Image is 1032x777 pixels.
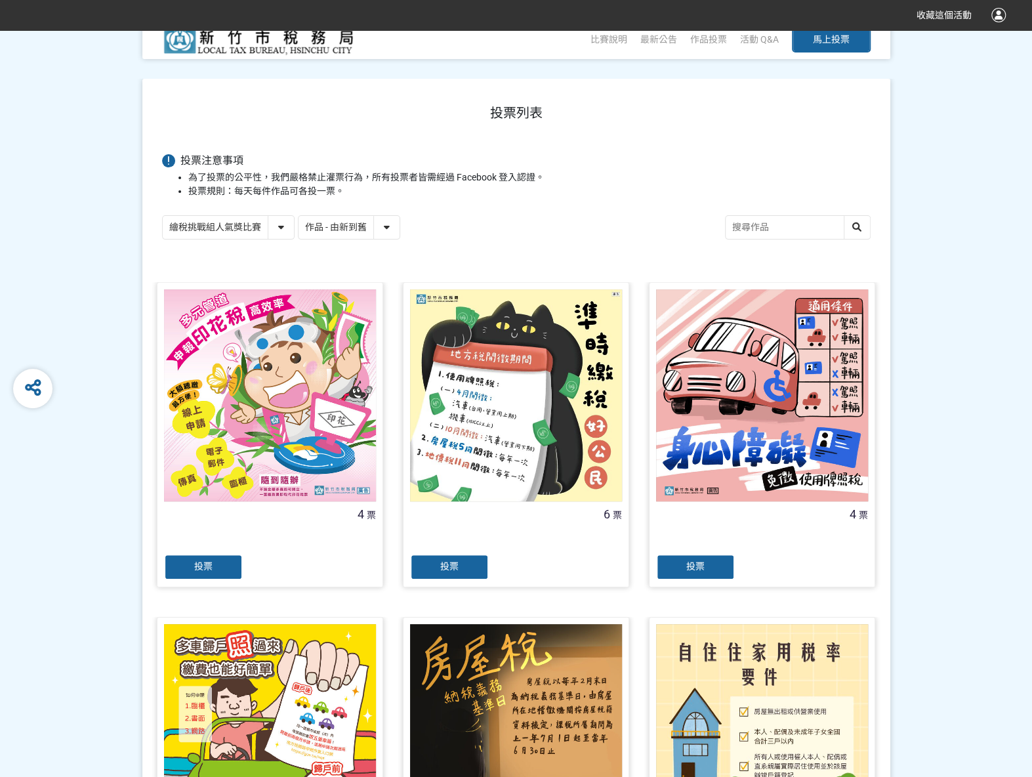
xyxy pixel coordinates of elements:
[188,171,871,184] li: 為了投票的公平性，我們嚴格禁止灌票行為，所有投票者皆需經過 Facebook 登入認證。
[367,510,376,520] span: 票
[726,216,870,239] input: 搜尋作品
[403,282,629,587] a: 6票投票
[792,26,871,52] button: 馬上投票
[194,561,213,572] span: 投票
[649,282,875,587] a: 4票投票
[162,105,871,121] h1: 投票列表
[740,34,779,45] a: 活動 Q&A
[917,10,972,20] span: 收藏這個活動
[859,510,868,520] span: 票
[358,507,364,521] span: 4
[613,510,622,520] span: 票
[686,561,705,572] span: 投票
[440,561,459,572] span: 投票
[850,507,856,521] span: 4
[162,23,359,56] img: 好竹意租稅圖卡創作比賽
[640,34,677,45] a: 最新公告
[157,282,383,587] a: 4票投票
[180,154,243,167] span: 投票注意事項
[604,507,610,521] span: 6
[590,34,627,45] a: 比賽說明
[690,34,727,45] span: 作品投票
[188,184,871,198] li: 投票規則：每天每件作品可各投一票。
[813,34,850,45] span: 馬上投票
